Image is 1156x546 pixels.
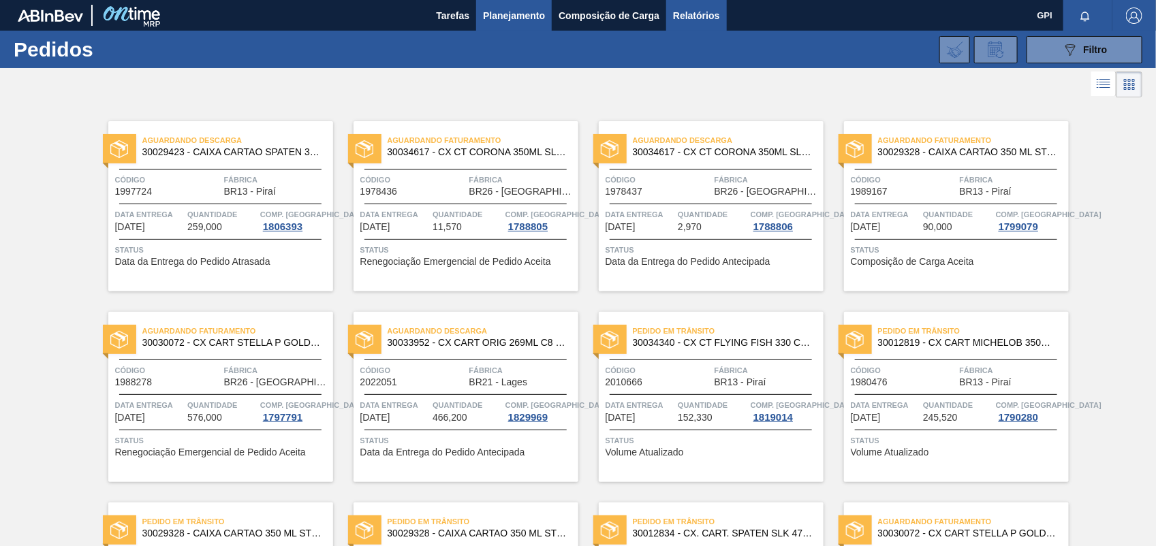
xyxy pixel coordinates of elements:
[878,147,1058,157] span: 30029328 - CAIXA CARTAO 350 ML STELLA PURE GOLD C08
[1091,71,1116,97] div: Visão em Lista
[851,398,920,412] span: Data entrega
[388,133,578,147] span: Aguardando Faturamento
[360,222,390,232] span: 11/08/2025
[878,528,1058,539] span: 30030072 - CX CART STELLA P GOLD 330ML C6 298 NIV23
[142,515,333,528] span: Pedido em Trânsito
[960,377,1012,387] span: BR13 - Piraí
[678,208,747,221] span: Quantidade
[939,36,970,63] div: Importar Negociações dos Pedidos
[110,140,128,158] img: status
[433,208,502,221] span: Quantidade
[633,338,813,348] span: 30034340 - CX CT FLYING FISH 330 C6 VERDE
[878,133,1069,147] span: Aguardando Faturamento
[824,312,1069,482] a: statusPedido em Trânsito30012819 - CX CART MICHELOB 350ML C8 429 298 GCódigo1980476FábricaBR13 - ...
[224,173,330,187] span: Fábrica
[996,208,1102,221] span: Comp. Carga
[606,243,820,257] span: Status
[923,208,993,221] span: Quantidade
[360,398,430,412] span: Data entrega
[996,398,1102,412] span: Comp. Carga
[388,515,578,528] span: Pedido em Trânsito
[115,377,153,387] span: 1988278
[633,515,824,528] span: Pedido em Trânsito
[1063,6,1107,25] button: Notificações
[851,243,1065,257] span: Status
[333,312,578,482] a: statusAguardando Descarga30033952 - CX CART ORIG 269ML C8 GPI NIV24Código2022051FábricaBR21 - Lag...
[715,364,820,377] span: Fábrica
[18,10,83,22] img: TNhmsLtSVTkK8tSr43FrP2fwEKptu5GPRR3wAAAABJRU5ErkJggg==
[115,398,185,412] span: Data entrega
[606,447,684,457] span: Volume Atualizado
[356,140,373,158] img: status
[996,208,1065,232] a: Comp. [GEOGRAPHIC_DATA]1799079
[996,398,1065,423] a: Comp. [GEOGRAPHIC_DATA]1790280
[142,324,333,338] span: Aguardando Faturamento
[878,324,1069,338] span: Pedido em Trânsito
[360,434,575,447] span: Status
[851,257,974,267] span: Composição de Carga Aceita
[606,173,711,187] span: Código
[360,447,525,457] span: Data da Entrega do Pedido Antecipada
[606,222,636,232] span: 12/08/2025
[260,412,305,423] div: 1797791
[673,7,719,24] span: Relatórios
[115,222,145,232] span: 04/08/2025
[115,173,221,187] span: Código
[187,222,222,232] span: 259,000
[356,331,373,349] img: status
[187,413,222,423] span: 576,000
[715,173,820,187] span: Fábrica
[505,398,575,423] a: Comp. [GEOGRAPHIC_DATA]1829969
[715,377,766,387] span: BR13 - Piraí
[846,331,864,349] img: status
[846,521,864,539] img: status
[606,257,770,267] span: Data da Entrega do Pedido Antecipada
[633,133,824,147] span: Aguardando Descarga
[606,413,636,423] span: 04/09/2025
[851,413,881,423] span: 05/09/2025
[433,222,462,232] span: 11,570
[578,312,824,482] a: statusPedido em Trânsito30034340 - CX CT FLYING FISH 330 C6 VERDECódigo2010666FábricaBR13 - Piraí...
[333,121,578,291] a: statusAguardando Faturamento30034617 - CX CT CORONA 350ML SLEEK C8 CENTECódigo1978436FábricaBR26 ...
[751,412,796,423] div: 1819014
[142,528,322,539] span: 30029328 - CAIXA CARTAO 350 ML STELLA PURE GOLD C08
[356,521,373,539] img: status
[115,187,153,197] span: 1997724
[360,257,551,267] span: Renegociação Emergencial de Pedido Aceita
[960,173,1065,187] span: Fábrica
[115,243,330,257] span: Status
[360,208,430,221] span: Data entrega
[88,312,333,482] a: statusAguardando Faturamento30030072 - CX CART STELLA P GOLD 330ML C6 298 NIV23Código1988278Fábri...
[996,221,1041,232] div: 1799079
[433,413,467,423] span: 466,200
[505,221,550,232] div: 1788805
[260,221,305,232] div: 1806393
[14,42,213,57] h1: Pedidos
[115,257,270,267] span: Data da Entrega do Pedido Atrasada
[606,364,711,377] span: Código
[505,398,611,412] span: Comp. Carga
[1084,44,1108,55] span: Filtro
[260,208,330,232] a: Comp. [GEOGRAPHIC_DATA]1806393
[388,338,567,348] span: 30033952 - CX CART ORIG 269ML C8 GPI NIV24
[224,364,330,377] span: Fábrica
[678,398,747,412] span: Quantidade
[751,221,796,232] div: 1788806
[388,528,567,539] span: 30029328 - CAIXA CARTAO 350 ML STELLA PURE GOLD C08
[751,208,820,232] a: Comp. [GEOGRAPHIC_DATA]1788806
[505,412,550,423] div: 1829969
[388,147,567,157] span: 30034617 - CX CT CORONA 350ML SLEEK C8 CENTE
[469,377,528,387] span: BR21 - Lages
[469,364,575,377] span: Fábrica
[606,434,820,447] span: Status
[633,147,813,157] span: 30034617 - CX CT CORONA 350ML SLEEK C8 CENTE
[996,412,1041,423] div: 1790280
[851,364,956,377] span: Código
[436,7,469,24] span: Tarefas
[974,36,1018,63] div: Solicitação de Revisão de Pedidos
[923,413,958,423] span: 245,520
[633,528,813,539] span: 30012834 - CX. CART. SPATEN SLK 473ML C12 429
[142,133,333,147] span: Aguardando Descarga
[433,398,502,412] span: Quantidade
[115,364,221,377] span: Código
